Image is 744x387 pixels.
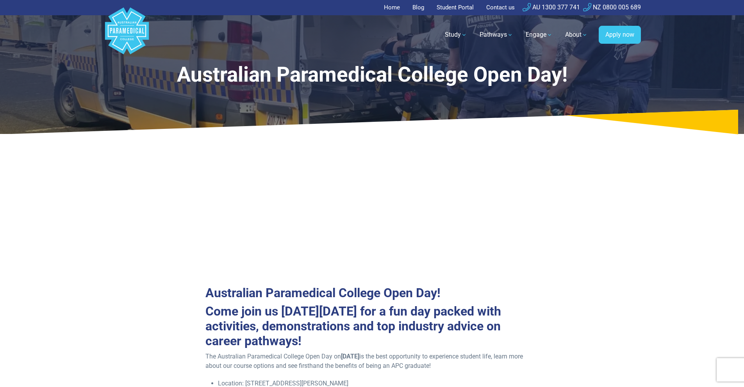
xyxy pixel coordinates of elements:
a: Pathways [475,24,518,46]
a: Engage [521,24,557,46]
iframe: Australian Paramedical College Open Day Saturday November 9 2019 [205,165,539,275]
h1: Australian Paramedical College Open Day! [171,62,574,87]
a: Apply now [599,26,641,44]
a: AU 1300 377 741 [523,4,580,11]
a: NZ 0800 005 689 [583,4,641,11]
a: Study [440,24,472,46]
h2: Australian Paramedical College Open Day! [205,285,539,300]
strong: [DATE] [341,353,359,360]
h2: Come join us [DATE][DATE] for a fun day packed with activities, demonstrations and top industry a... [205,304,539,349]
a: About [560,24,592,46]
a: Australian Paramedical College [103,15,150,55]
p: The Australian Paramedical College Open Day on is the best opportunity to experience student life... [205,352,539,371]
